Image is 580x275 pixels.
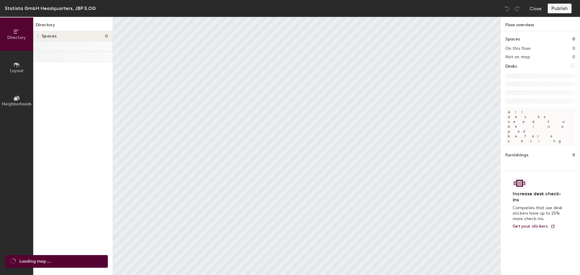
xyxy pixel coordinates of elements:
[513,178,527,188] img: Sticker logo
[572,36,575,43] h1: 0
[572,152,575,158] h1: 0
[530,4,542,13] button: Close
[513,205,564,222] p: Companies that use desk stickers have up to 25% more check-ins.
[505,46,531,51] h2: On this floor
[572,55,575,59] h2: 0
[113,17,500,275] canvas: Map
[19,258,51,265] span: Loading map ...
[42,34,57,39] span: Spaces
[505,63,517,70] h1: Desks
[5,5,96,12] div: Statista GmbH Headquarters, JBP 5.OG
[33,22,113,31] h1: Directory
[572,46,575,51] h2: 0
[7,35,26,40] span: Directory
[10,68,24,73] span: Layout
[513,224,548,229] span: Get your stickers
[505,152,528,158] h1: Furnishings
[2,101,31,107] span: Neighborhoods
[505,36,520,43] h1: Spaces
[105,34,108,39] span: 0
[504,5,510,11] img: Undo
[513,191,564,203] h4: Increase desk check-ins
[505,107,575,146] p: All desks need to be in a pod before saving
[514,5,520,11] img: Redo
[505,55,530,59] h2: Not on map
[501,17,580,31] h1: Floor overview
[513,224,555,229] a: Get your stickers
